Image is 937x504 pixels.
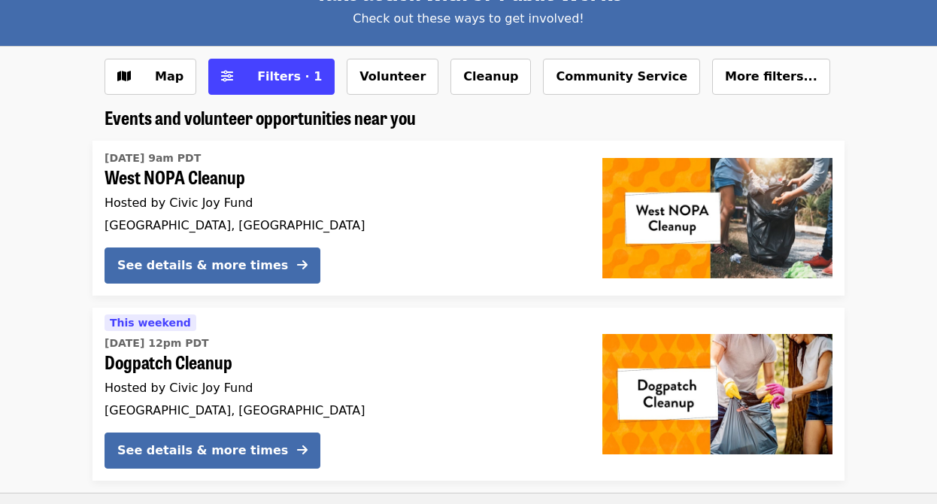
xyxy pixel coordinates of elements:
[221,69,233,83] i: sliders-h icon
[105,381,253,395] span: Hosted by Civic Joy Fund
[105,166,578,188] span: West NOPA Cleanup
[105,218,578,232] div: [GEOGRAPHIC_DATA], [GEOGRAPHIC_DATA]
[712,59,830,95] button: More filters...
[450,59,531,95] button: Cleanup
[117,442,288,460] div: See details & more times
[105,247,320,284] button: See details & more times
[117,257,288,275] div: See details & more times
[105,59,196,95] button: Show map view
[347,59,438,95] button: Volunteer
[208,59,335,95] button: Filters (1 selected)
[297,443,308,457] i: arrow-right icon
[105,104,416,130] span: Events and volunteer opportunities near you
[297,258,308,272] i: arrow-right icon
[257,69,322,83] span: Filters · 1
[110,317,191,329] span: This weekend
[105,196,253,210] span: Hosted by Civic Joy Fund
[725,69,817,83] span: More filters...
[105,433,320,469] button: See details & more times
[105,403,578,417] div: [GEOGRAPHIC_DATA], [GEOGRAPHIC_DATA]
[602,158,832,278] img: West NOPA Cleanup organized by Civic Joy Fund
[543,59,700,95] button: Community Service
[105,351,578,373] span: Dogpatch Cleanup
[105,335,209,351] time: [DATE] 12pm PDT
[92,308,845,481] a: See details for "Dogpatch Cleanup"
[155,69,183,83] span: Map
[105,150,201,166] time: [DATE] 9am PDT
[117,69,131,83] i: map icon
[92,141,845,296] a: See details for "West NOPA Cleanup"
[105,10,832,28] div: Check out these ways to get involved!
[602,334,832,454] img: Dogpatch Cleanup organized by Civic Joy Fund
